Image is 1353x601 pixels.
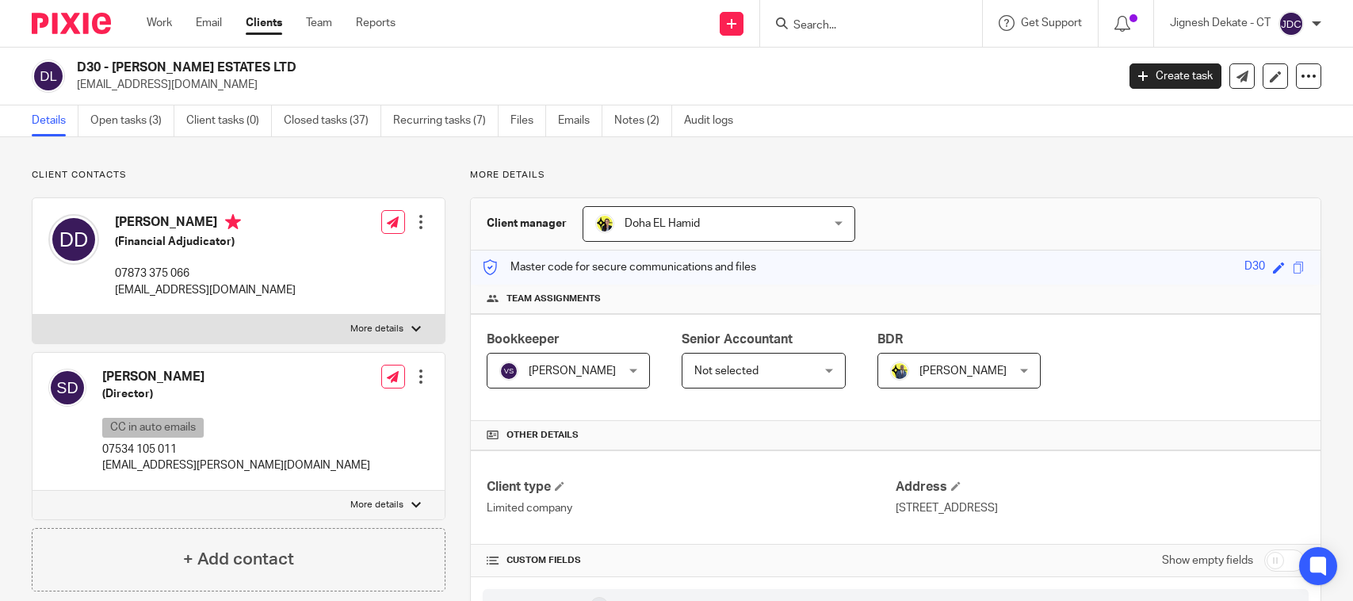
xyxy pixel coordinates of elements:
[896,479,1305,496] h4: Address
[102,369,370,385] h4: [PERSON_NAME]
[77,59,900,76] h2: D30 - [PERSON_NAME] ESTATES LTD
[225,214,241,230] i: Primary
[115,214,296,234] h4: [PERSON_NAME]
[1170,15,1271,31] p: Jignesh Dekate - CT
[186,105,272,136] a: Client tasks (0)
[32,105,78,136] a: Details
[558,105,602,136] a: Emails
[625,218,700,229] span: Doha EL Hamid
[32,13,111,34] img: Pixie
[306,15,332,31] a: Team
[1021,17,1082,29] span: Get Support
[877,333,903,346] span: BDR
[506,293,601,305] span: Team assignments
[487,479,896,496] h4: Client type
[183,547,294,572] h4: + Add contact
[487,500,896,516] p: Limited company
[896,500,1305,516] p: [STREET_ADDRESS]
[1244,258,1265,277] div: D30
[682,333,793,346] span: Senior Accountant
[393,105,499,136] a: Recurring tasks (7)
[102,457,370,473] p: [EMAIL_ADDRESS][PERSON_NAME][DOMAIN_NAME]
[510,105,546,136] a: Files
[890,362,909,381] img: Dennis-Starbridge.jpg
[48,369,86,407] img: svg%3E
[499,362,518,381] img: svg%3E
[529,366,616,377] span: [PERSON_NAME]
[350,323,403,335] p: More details
[356,15,396,31] a: Reports
[684,105,745,136] a: Audit logs
[77,77,1106,93] p: [EMAIL_ADDRESS][DOMAIN_NAME]
[90,105,174,136] a: Open tasks (3)
[32,169,445,182] p: Client contacts
[102,386,370,402] h5: (Director)
[614,105,672,136] a: Notes (2)
[487,554,896,567] h4: CUSTOM FIELDS
[350,499,403,511] p: More details
[147,15,172,31] a: Work
[1162,553,1253,568] label: Show empty fields
[694,366,759,377] span: Not selected
[32,59,65,93] img: svg%3E
[919,366,1007,377] span: [PERSON_NAME]
[506,429,579,442] span: Other details
[284,105,381,136] a: Closed tasks (37)
[595,214,614,233] img: Doha-Starbridge.jpg
[487,333,560,346] span: Bookkeeper
[102,442,370,457] p: 07534 105 011
[1278,11,1304,36] img: svg%3E
[115,266,296,281] p: 07873 375 066
[115,282,296,298] p: [EMAIL_ADDRESS][DOMAIN_NAME]
[115,234,296,250] h5: (Financial Adjudicator)
[246,15,282,31] a: Clients
[1129,63,1221,89] a: Create task
[487,216,567,232] h3: Client manager
[102,418,204,438] p: CC in auto emails
[470,169,1321,182] p: More details
[196,15,222,31] a: Email
[48,214,99,265] img: svg%3E
[792,19,934,33] input: Search
[483,259,756,275] p: Master code for secure communications and files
